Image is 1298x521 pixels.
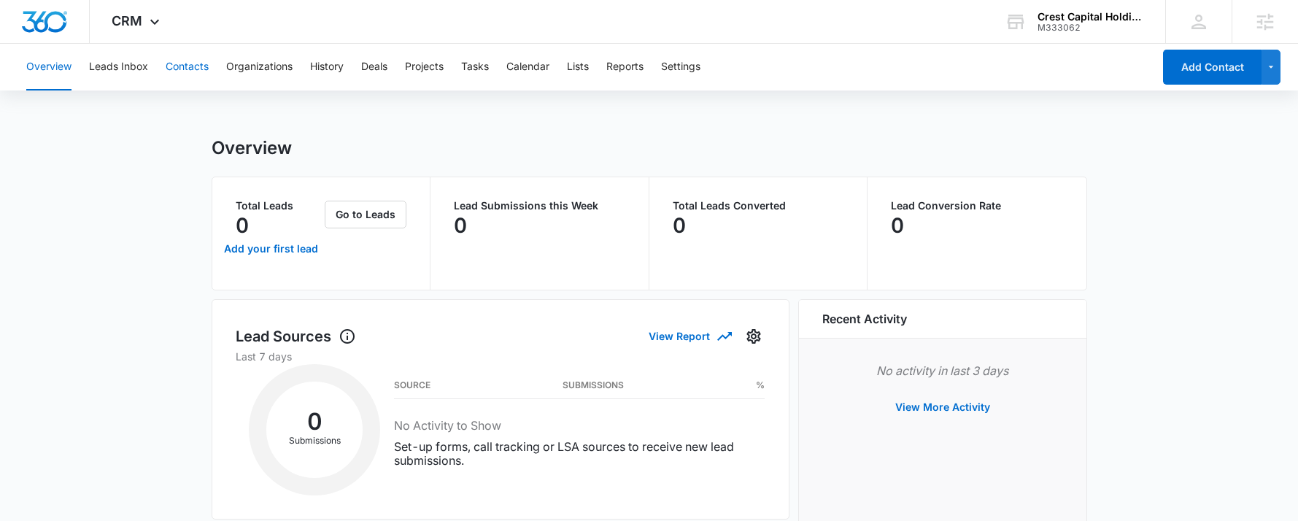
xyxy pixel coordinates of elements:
[325,201,406,228] button: Go to Leads
[891,201,1063,211] p: Lead Conversion Rate
[394,382,430,389] h3: Source
[673,201,844,211] p: Total Leads Converted
[822,362,1063,379] p: No activity in last 3 days
[756,382,765,389] h3: %
[236,349,765,364] p: Last 7 days
[563,382,624,389] h3: Submissions
[1038,23,1144,33] div: account id
[661,44,700,90] button: Settings
[405,44,444,90] button: Projects
[266,412,363,431] h2: 0
[361,44,387,90] button: Deals
[822,310,907,328] h6: Recent Activity
[394,417,765,434] h3: No Activity to Show
[325,208,406,220] a: Go to Leads
[236,201,322,211] p: Total Leads
[454,214,467,237] p: 0
[567,44,589,90] button: Lists
[310,44,344,90] button: History
[226,44,293,90] button: Organizations
[461,44,489,90] button: Tasks
[394,440,765,468] p: Set-up forms, call tracking or LSA sources to receive new lead submissions.
[649,323,730,349] button: View Report
[506,44,549,90] button: Calendar
[26,44,72,90] button: Overview
[881,390,1005,425] button: View More Activity
[166,44,209,90] button: Contacts
[1163,50,1262,85] button: Add Contact
[891,214,904,237] p: 0
[454,201,625,211] p: Lead Submissions this Week
[112,13,142,28] span: CRM
[236,325,356,347] h1: Lead Sources
[1038,11,1144,23] div: account name
[221,231,322,266] a: Add your first lead
[266,434,363,447] p: Submissions
[742,325,765,348] button: Settings
[89,44,148,90] button: Leads Inbox
[606,44,644,90] button: Reports
[673,214,686,237] p: 0
[212,137,292,159] h1: Overview
[236,214,249,237] p: 0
